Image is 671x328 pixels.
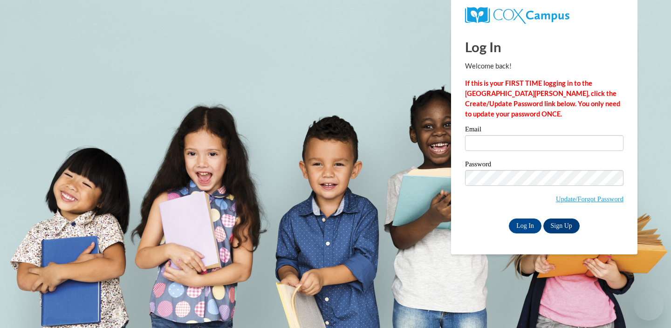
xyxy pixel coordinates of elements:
[465,161,623,170] label: Password
[465,79,620,118] strong: If this is your FIRST TIME logging in to the [GEOGRAPHIC_DATA][PERSON_NAME], click the Create/Upd...
[509,219,541,233] input: Log In
[465,37,623,56] h1: Log In
[556,195,623,203] a: Update/Forgot Password
[465,126,623,135] label: Email
[634,291,664,321] iframe: Button to launch messaging window
[465,61,623,71] p: Welcome back!
[465,7,623,24] a: COX Campus
[465,7,569,24] img: COX Campus
[543,219,580,233] a: Sign Up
